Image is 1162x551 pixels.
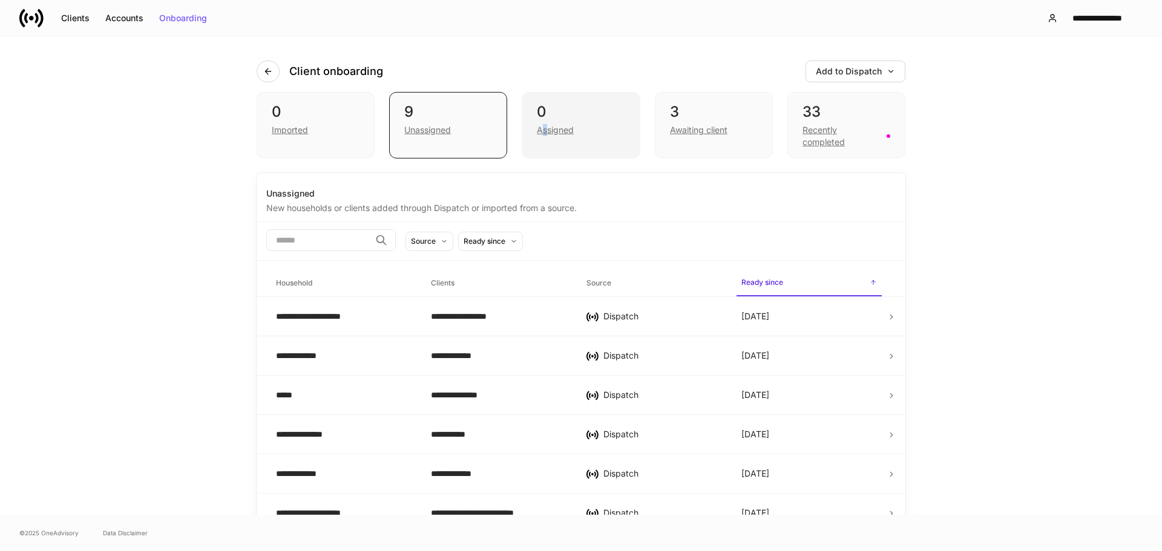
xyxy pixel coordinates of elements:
div: Dispatch [603,310,722,322]
div: Clients [61,14,90,22]
span: © 2025 OneAdvisory [19,528,79,538]
div: 3Awaiting client [655,92,773,158]
p: [DATE] [741,507,769,519]
div: Add to Dispatch [816,67,895,76]
button: Add to Dispatch [806,60,905,82]
div: Dispatch [603,468,722,480]
p: [DATE] [741,310,769,322]
h6: Household [276,277,312,289]
div: Onboarding [159,14,207,22]
h4: Client onboarding [289,64,383,79]
div: Dispatch [603,428,722,440]
div: Dispatch [603,389,722,401]
div: 0Assigned [522,92,640,158]
span: Household [271,271,416,296]
button: Clients [53,8,97,28]
button: Onboarding [151,8,215,28]
div: Accounts [105,14,143,22]
div: Unassigned [266,187,896,200]
span: Source [582,271,727,296]
div: Dispatch [603,350,722,362]
p: [DATE] [741,389,769,401]
div: 0Imported [257,92,375,158]
button: Source [405,232,453,251]
button: Accounts [97,8,151,28]
div: Unassigned [404,124,451,136]
div: Assigned [537,124,574,136]
p: [DATE] [741,428,769,440]
span: Clients [426,271,571,296]
div: 0 [537,102,625,122]
p: [DATE] [741,350,769,362]
h6: Clients [431,277,455,289]
div: 9Unassigned [389,92,507,158]
p: [DATE] [741,468,769,480]
span: Ready since [737,270,882,296]
div: 33Recently completed [787,92,905,158]
div: New households or clients added through Dispatch or imported from a source. [266,200,896,214]
div: Source [411,235,436,247]
div: 9 [404,102,492,122]
a: Data Disclaimer [103,528,148,538]
div: Recently completed [803,124,879,148]
div: Awaiting client [670,124,727,136]
div: Dispatch [603,507,722,519]
div: Imported [272,124,308,136]
button: Ready since [458,232,523,251]
h6: Source [586,277,611,289]
div: 33 [803,102,890,122]
div: 0 [272,102,359,122]
div: 3 [670,102,758,122]
h6: Ready since [741,276,783,288]
div: Ready since [464,235,505,247]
